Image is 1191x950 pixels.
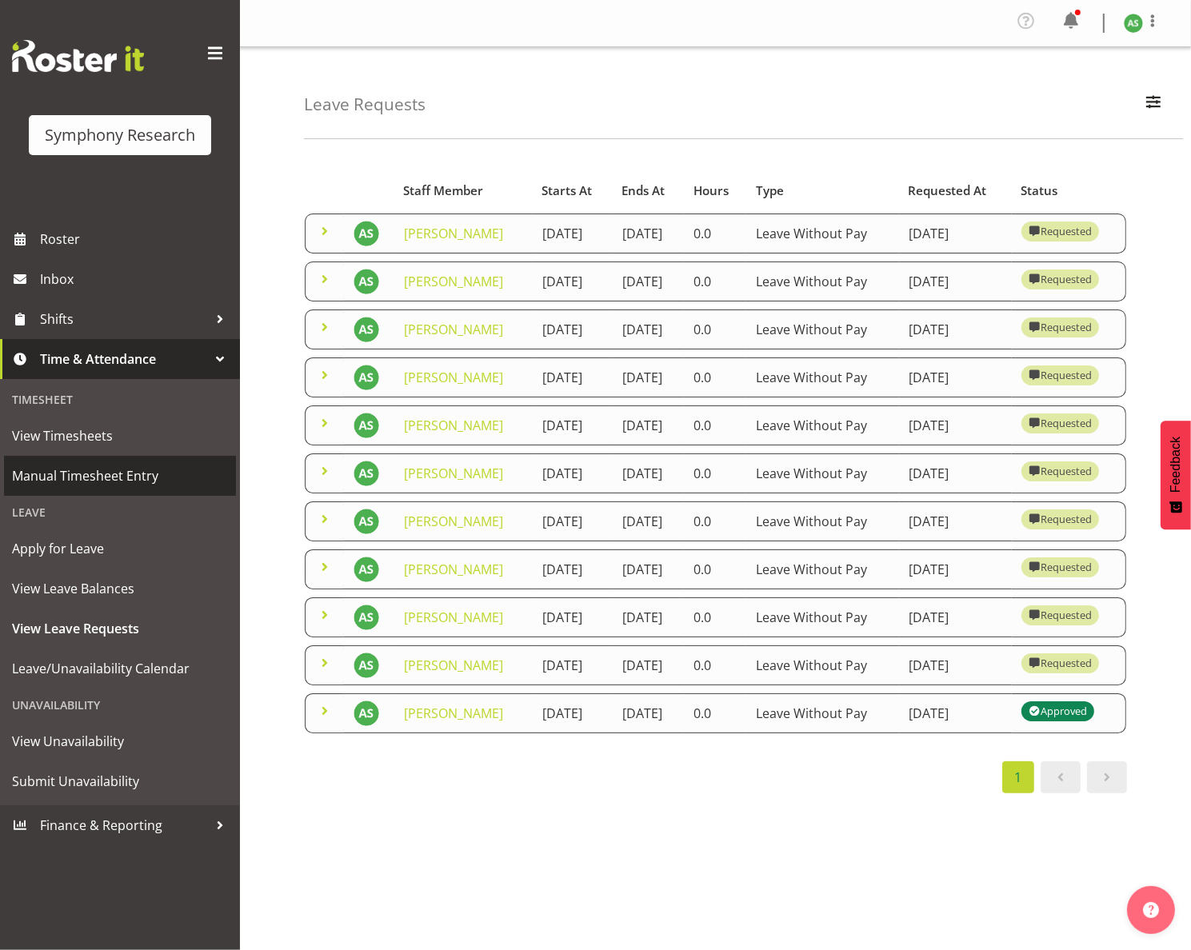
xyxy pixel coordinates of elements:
[746,549,898,589] td: Leave Without Pay
[354,269,379,294] img: ange-steiger11422.jpg
[613,549,685,589] td: [DATE]
[613,309,685,349] td: [DATE]
[40,267,232,291] span: Inbox
[746,214,898,253] td: Leave Without Pay
[899,549,1012,589] td: [DATE]
[613,597,685,637] td: [DATE]
[354,413,379,438] img: ange-steiger11422.jpg
[404,465,503,482] a: [PERSON_NAME]
[746,309,898,349] td: Leave Without Pay
[908,182,1002,200] div: Requested At
[404,609,503,626] a: [PERSON_NAME]
[613,405,685,445] td: [DATE]
[1029,605,1091,625] div: Requested
[1029,365,1091,385] div: Requested
[684,597,746,637] td: 0.0
[746,645,898,685] td: Leave Without Pay
[533,549,613,589] td: [DATE]
[533,693,613,733] td: [DATE]
[684,549,746,589] td: 0.0
[12,577,228,601] span: View Leave Balances
[684,645,746,685] td: 0.0
[1029,269,1091,289] div: Requested
[1029,653,1091,673] div: Requested
[12,769,228,793] span: Submit Unavailability
[693,182,737,200] div: Hours
[404,369,503,386] a: [PERSON_NAME]
[1161,421,1191,529] button: Feedback - Show survey
[684,453,746,493] td: 0.0
[899,645,1012,685] td: [DATE]
[899,693,1012,733] td: [DATE]
[4,649,236,689] a: Leave/Unavailability Calendar
[4,456,236,496] a: Manual Timesheet Entry
[1029,509,1091,529] div: Requested
[1021,182,1117,200] div: Status
[684,214,746,253] td: 0.0
[404,657,503,674] a: [PERSON_NAME]
[403,182,523,200] div: Staff Member
[899,357,1012,397] td: [DATE]
[613,214,685,253] td: [DATE]
[746,261,898,301] td: Leave Without Pay
[684,309,746,349] td: 0.0
[12,464,228,488] span: Manual Timesheet Entry
[4,761,236,801] a: Submit Unavailability
[1137,87,1170,122] button: Filter Employees
[746,405,898,445] td: Leave Without Pay
[4,721,236,761] a: View Unavailability
[354,221,379,246] img: ange-steiger11422.jpg
[1029,222,1091,241] div: Requested
[354,653,379,678] img: ange-steiger11422.jpg
[746,453,898,493] td: Leave Without Pay
[613,261,685,301] td: [DATE]
[404,561,503,578] a: [PERSON_NAME]
[899,214,1012,253] td: [DATE]
[4,416,236,456] a: View Timesheets
[40,227,232,251] span: Roster
[4,529,236,569] a: Apply for Leave
[746,597,898,637] td: Leave Without Pay
[1029,413,1091,433] div: Requested
[684,405,746,445] td: 0.0
[1029,557,1091,577] div: Requested
[684,357,746,397] td: 0.0
[613,357,685,397] td: [DATE]
[533,357,613,397] td: [DATE]
[613,693,685,733] td: [DATE]
[354,509,379,534] img: ange-steiger11422.jpg
[45,123,195,147] div: Symphony Research
[1169,437,1183,493] span: Feedback
[621,182,675,200] div: Ends At
[899,501,1012,541] td: [DATE]
[684,693,746,733] td: 0.0
[533,405,613,445] td: [DATE]
[4,383,236,416] div: Timesheet
[12,537,228,561] span: Apply for Leave
[12,617,228,641] span: View Leave Requests
[4,496,236,529] div: Leave
[746,693,898,733] td: Leave Without Pay
[404,705,503,722] a: [PERSON_NAME]
[354,461,379,486] img: ange-steiger11422.jpg
[354,365,379,390] img: ange-steiger11422.jpg
[533,309,613,349] td: [DATE]
[12,40,144,72] img: Rosterit website logo
[533,214,613,253] td: [DATE]
[756,182,890,200] div: Type
[613,501,685,541] td: [DATE]
[899,453,1012,493] td: [DATE]
[613,453,685,493] td: [DATE]
[1124,14,1143,33] img: ange-steiger11422.jpg
[1029,701,1086,720] div: Approved
[4,689,236,721] div: Unavailability
[40,347,208,371] span: Time & Attendance
[404,513,503,530] a: [PERSON_NAME]
[684,261,746,301] td: 0.0
[4,569,236,609] a: View Leave Balances
[12,729,228,753] span: View Unavailability
[404,273,503,290] a: [PERSON_NAME]
[533,501,613,541] td: [DATE]
[899,597,1012,637] td: [DATE]
[404,225,503,242] a: [PERSON_NAME]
